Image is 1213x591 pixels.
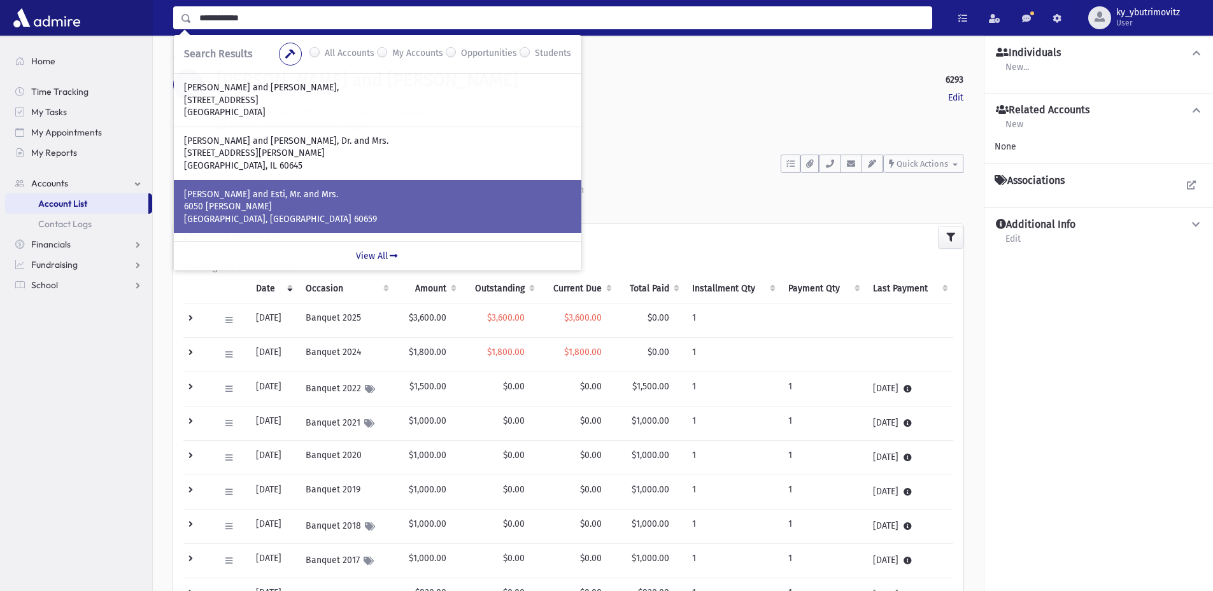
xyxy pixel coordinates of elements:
a: Accounts [173,52,220,63]
h4: Additional Info [996,218,1075,232]
div: E [173,69,204,100]
a: View All [174,241,581,270]
td: Banquet 2017 [298,543,394,578]
td: 1 [781,440,865,475]
h4: Associations [995,174,1065,187]
th: Installment Qty: activate to sort column ascending [685,274,781,303]
span: ky_ybutrimovitz [1116,8,1180,18]
td: [DATE] [248,543,298,578]
span: $1,500.00 [632,381,669,392]
td: 1 [781,543,865,578]
td: 1 [685,406,781,440]
a: Contact Logs [5,214,152,234]
td: [DATE] [865,440,953,475]
span: $0.00 [580,484,602,495]
span: Search Results [184,48,252,60]
span: School [31,279,58,291]
a: My Appointments [5,122,152,143]
td: 1 [781,406,865,440]
span: Time Tracking [31,86,89,97]
td: Banquet 2018 [298,509,394,543]
td: $1,000.00 [394,440,462,475]
span: $1,000.00 [632,484,669,495]
span: My Tasks [31,106,67,118]
a: Account List [5,193,148,214]
a: My Tasks [5,102,152,122]
h4: Related Accounts [996,104,1089,117]
a: Edit [948,91,963,104]
td: Banquet 2019 [298,475,394,509]
span: $0.00 [580,553,602,564]
a: New... [1005,60,1030,83]
th: Date: activate to sort column ascending [248,274,298,303]
a: Fundraising [5,254,152,275]
td: [DATE] [248,509,298,543]
td: 1 [685,543,781,578]
td: Banquet 2025 [298,303,394,337]
td: Banquet 2021 [298,406,394,440]
a: Time Tracking [5,81,152,102]
span: $0.00 [580,450,602,461]
td: $1,000.00 [394,543,462,578]
button: Related Accounts [995,104,1203,117]
p: [GEOGRAPHIC_DATA] [184,106,571,119]
span: Quick Actions [897,159,948,169]
td: 1 [685,372,781,406]
td: $1,000.00 [394,475,462,509]
button: Additional Info [995,218,1203,232]
a: Financials [5,234,152,254]
th: Current Due: activate to sort column ascending [540,274,617,303]
span: $1,000.00 [632,518,669,529]
p: [GEOGRAPHIC_DATA], [GEOGRAPHIC_DATA] 60659 [184,213,571,226]
span: $0.00 [503,450,525,461]
td: $1,000.00 [394,509,462,543]
span: $1,000.00 [632,553,669,564]
td: Banquet 2022 [298,372,394,406]
td: [DATE] [865,543,953,578]
span: Accounts [31,177,68,189]
input: Search [192,6,932,29]
span: My Reports [31,147,77,158]
th: Occasion : activate to sort column ascending [298,274,394,303]
span: Fundraising [31,259,78,270]
td: [DATE] [865,372,953,406]
a: My Reports [5,143,152,163]
p: [STREET_ADDRESS] [184,94,571,107]
span: $0.00 [503,553,525,564]
a: New [1005,117,1024,140]
td: $3,600.00 [394,303,462,337]
div: None [995,140,1203,153]
span: $0.00 [503,484,525,495]
span: $0.00 [648,347,669,358]
td: [DATE] [248,475,298,509]
span: My Appointments [31,127,102,138]
td: 1 [781,509,865,543]
span: $0.00 [580,415,602,426]
td: 1 [781,475,865,509]
strong: 6293 [946,73,963,87]
p: [STREET_ADDRESS][PERSON_NAME] [184,147,571,160]
p: [PERSON_NAME] and Esti, Mr. and Mrs. [184,188,571,201]
span: Account List [38,198,87,209]
td: [DATE] [248,372,298,406]
span: Financials [31,239,71,250]
a: Accounts [5,173,152,193]
label: Opportunities [461,46,517,62]
span: $0.00 [580,518,602,529]
p: [PERSON_NAME] and [PERSON_NAME], [184,81,571,94]
a: Home [5,51,152,71]
td: 1 [685,303,781,337]
span: $0.00 [503,381,525,392]
span: $1,000.00 [632,450,669,461]
td: [DATE] [865,509,953,543]
label: All Accounts [325,46,374,62]
p: [GEOGRAPHIC_DATA], IL 60645 [184,160,571,172]
span: $3,600.00 [487,312,525,323]
td: [DATE] [248,406,298,440]
td: Banquet 2024 [298,337,394,372]
td: [DATE] [865,406,953,440]
th: Amount: activate to sort column ascending [394,274,462,303]
a: School [5,275,152,295]
label: My Accounts [392,46,443,62]
td: 1 [685,509,781,543]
